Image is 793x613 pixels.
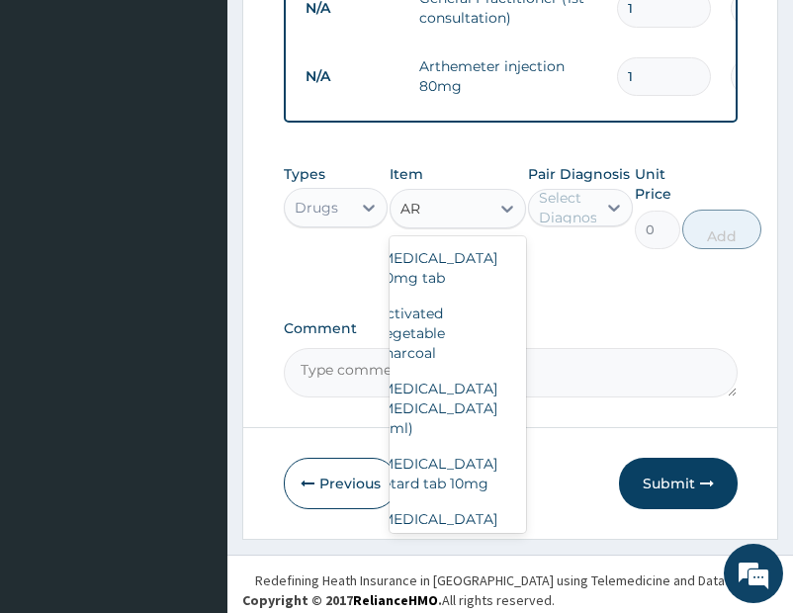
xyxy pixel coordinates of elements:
label: Types [284,166,325,183]
button: Submit [619,458,738,509]
label: Unit Price [635,164,680,204]
div: [MEDICAL_DATA] [MEDICAL_DATA] (5ml) [365,371,501,446]
strong: Copyright © 2017 . [242,591,442,609]
div: [MEDICAL_DATA] 50mg tab [365,240,501,296]
div: Activated vegetable charcoal [365,296,501,371]
label: Pair Diagnosis [528,164,630,184]
img: d_794563401_company_1708531726252_794563401 [37,99,80,148]
div: Drugs [295,198,338,218]
label: Comment [284,320,738,337]
td: Arthemeter injection 80mg [409,46,607,106]
div: Select Diagnosis [539,188,608,227]
div: [MEDICAL_DATA] retard tab 20mg [365,501,501,576]
div: Redefining Heath Insurance in [GEOGRAPHIC_DATA] using Telemedicine and Data Science! [255,570,778,590]
div: Chat with us now [103,111,332,136]
span: We're online! [115,182,273,382]
button: Previous [284,458,397,509]
textarea: Type your message and hit 'Enter' [10,405,377,475]
div: [MEDICAL_DATA] retard tab 10mg [365,446,501,501]
td: N/A [296,58,409,95]
a: RelianceHMO [353,591,438,609]
div: Minimize live chat window [324,10,372,57]
button: Add [682,210,761,249]
label: Item [390,164,423,184]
